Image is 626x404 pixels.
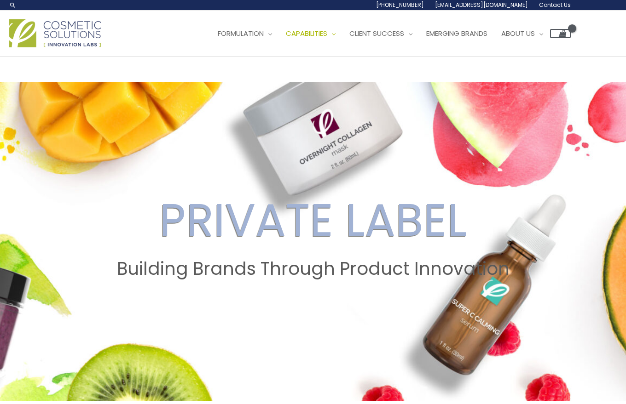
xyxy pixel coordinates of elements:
[494,20,550,47] a: About Us
[349,28,404,38] span: Client Success
[376,1,424,9] span: [PHONE_NUMBER]
[9,19,101,47] img: Cosmetic Solutions Logo
[501,28,535,38] span: About Us
[9,193,617,247] h2: PRIVATE LABEL
[550,29,571,38] a: View Shopping Cart, empty
[211,20,279,47] a: Formulation
[218,28,264,38] span: Formulation
[9,258,617,279] h2: Building Brands Through Product Innovation
[435,1,528,9] span: [EMAIL_ADDRESS][DOMAIN_NAME]
[279,20,342,47] a: Capabilities
[204,20,571,47] nav: Site Navigation
[342,20,419,47] a: Client Success
[539,1,571,9] span: Contact Us
[286,28,327,38] span: Capabilities
[9,1,17,9] a: Search icon link
[426,28,487,38] span: Emerging Brands
[419,20,494,47] a: Emerging Brands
